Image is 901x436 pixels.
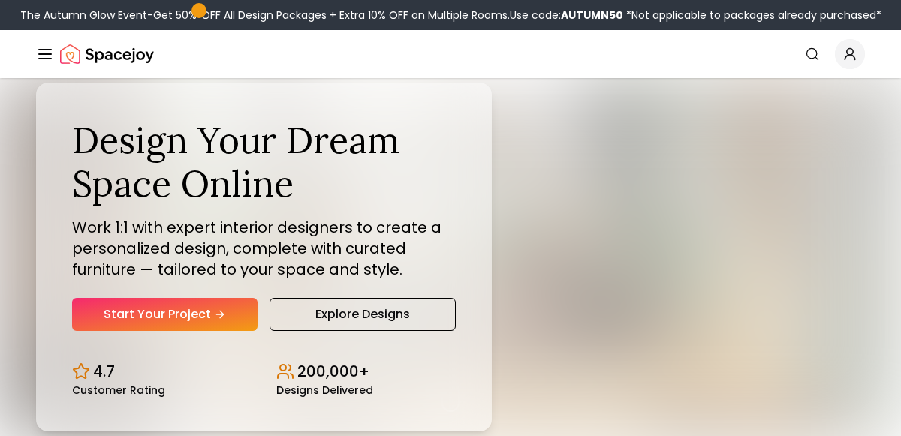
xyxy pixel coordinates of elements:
div: The Autumn Glow Event-Get 50% OFF All Design Packages + Extra 10% OFF on Multiple Rooms. [20,8,881,23]
small: Customer Rating [72,385,165,395]
span: Use code: [510,8,623,23]
span: *Not applicable to packages already purchased* [623,8,881,23]
a: Start Your Project [72,298,258,331]
a: Spacejoy [60,39,154,69]
p: Work 1:1 with expert interior designers to create a personalized design, complete with curated fu... [72,217,456,280]
small: Designs Delivered [276,385,373,395]
nav: Global [36,30,865,78]
a: Explore Designs [270,298,457,331]
b: AUTUMN50 [561,8,623,23]
img: Spacejoy Logo [60,39,154,69]
div: Design stats [72,349,456,395]
p: 200,000+ [297,361,369,382]
p: 4.7 [93,361,115,382]
h1: Design Your Dream Space Online [72,119,456,205]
